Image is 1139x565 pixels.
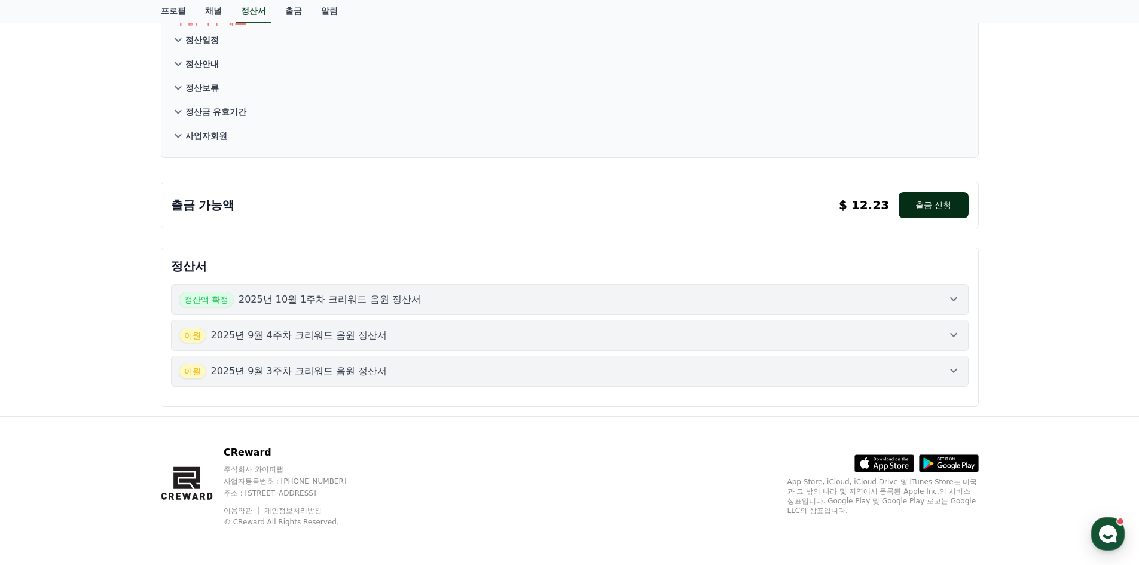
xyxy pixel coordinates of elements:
p: 2025년 9월 4주차 크리워드 음원 정산서 [211,328,387,343]
span: 정산액 확정 [179,292,234,307]
p: CReward [224,445,370,460]
span: 홈 [38,397,45,407]
p: 정산일정 [185,34,219,46]
p: 2025년 9월 3주차 크리워드 음원 정산서 [211,364,387,378]
p: 사업자등록번호 : [PHONE_NUMBER] [224,477,370,486]
button: 정산금 유효기간 [171,100,969,124]
p: 주소 : [STREET_ADDRESS] [224,488,370,498]
span: 설정 [185,397,199,407]
a: 설정 [154,379,230,409]
p: 정산보류 [185,82,219,94]
button: 출금 신청 [899,192,968,218]
a: 홈 [4,379,79,409]
a: 개인정보처리방침 [264,506,322,515]
p: App Store, iCloud, iCloud Drive 및 iTunes Store는 미국과 그 밖의 나라 및 지역에서 등록된 Apple Inc.의 서비스 상표입니다. Goo... [787,477,979,515]
button: 이월 2025년 9월 3주차 크리워드 음원 정산서 [171,356,969,387]
a: 대화 [79,379,154,409]
span: 대화 [109,398,124,407]
span: 이월 [179,364,206,379]
button: 이월 2025년 9월 4주차 크리워드 음원 정산서 [171,320,969,351]
button: 사업자회원 [171,124,969,148]
p: 정산금 유효기간 [185,106,247,118]
button: 정산액 확정 2025년 10월 1주차 크리워드 음원 정산서 [171,284,969,315]
p: 정산서 [171,258,969,274]
p: 정산안내 [185,58,219,70]
p: 출금 가능액 [171,197,235,213]
p: © CReward All Rights Reserved. [224,517,370,527]
p: 2025년 10월 1주차 크리워드 음원 정산서 [239,292,421,307]
button: 정산안내 [171,52,969,76]
span: 이월 [179,328,206,343]
p: 사업자회원 [185,130,227,142]
p: $ 12.23 [839,197,889,213]
a: 이용약관 [224,506,261,515]
button: 정산보류 [171,76,969,100]
button: 정산일정 [171,28,969,52]
p: 주식회사 와이피랩 [224,465,370,474]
